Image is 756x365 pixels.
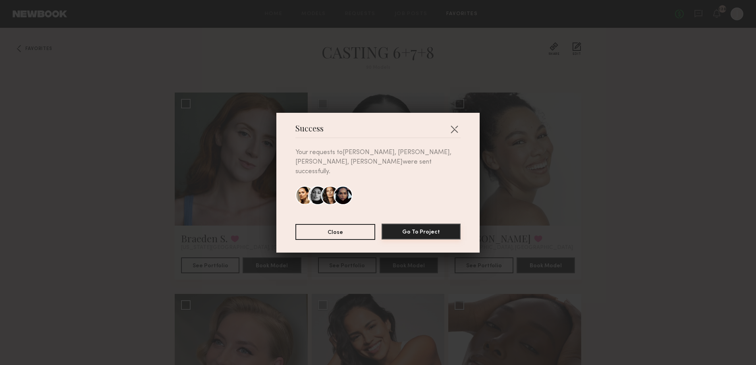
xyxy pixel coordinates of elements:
button: Close [448,123,461,135]
p: Your requests to [PERSON_NAME], [PERSON_NAME], [PERSON_NAME], [PERSON_NAME] were sent successfully. [295,148,461,176]
span: Success [295,126,324,137]
button: Go To Project [382,224,461,239]
button: Close [295,224,375,240]
a: Go To Project [382,224,461,240]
